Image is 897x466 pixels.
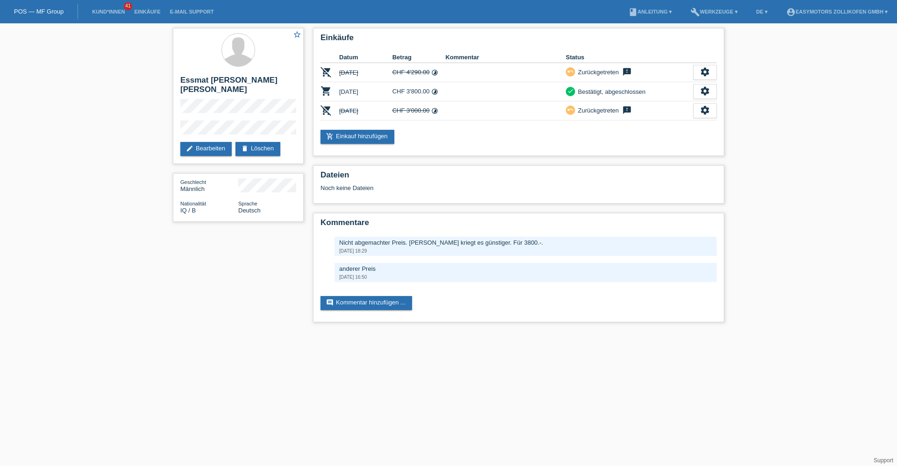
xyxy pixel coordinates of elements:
td: CHF 4'290.00 [392,63,446,82]
a: DE ▾ [752,9,772,14]
a: account_circleEasymotors Zollikofen GmbH ▾ [782,9,892,14]
i: star_border [293,30,301,39]
i: delete [241,145,249,152]
a: commentKommentar hinzufügen ... [320,296,412,310]
div: Bestätigt, abgeschlossen [575,87,646,97]
i: settings [700,105,710,115]
div: Männlich [180,178,238,192]
i: build [691,7,700,17]
i: POSP00006779 [320,85,332,97]
a: Kund*innen [87,9,129,14]
i: add_shopping_cart [326,133,334,140]
td: CHF 3'800.00 [392,82,446,101]
td: [DATE] [339,101,392,120]
i: undo [567,68,574,75]
i: edit [186,145,193,152]
i: feedback [621,67,633,77]
a: Support [874,457,893,464]
i: Fixe Raten (48 Raten) [431,69,438,76]
a: buildWerkzeuge ▾ [686,9,742,14]
th: Kommentar [445,52,566,63]
a: editBearbeiten [180,142,232,156]
a: add_shopping_cartEinkauf hinzufügen [320,130,394,144]
span: Deutsch [238,207,261,214]
i: feedback [621,106,633,115]
div: anderer Preis [339,265,712,272]
i: Fixe Raten (48 Raten) [431,88,438,95]
i: comment [326,299,334,306]
h2: Dateien [320,170,717,184]
span: Nationalität [180,201,206,206]
h2: Kommentare [320,218,717,232]
td: [DATE] [339,63,392,82]
a: POS — MF Group [14,8,64,15]
td: CHF 3'000.00 [392,101,446,120]
div: Noch keine Dateien [320,184,606,191]
th: Datum [339,52,392,63]
i: check [567,88,574,94]
div: Zurückgetreten [575,106,619,115]
a: deleteLöschen [235,142,280,156]
i: account_circle [786,7,796,17]
i: settings [700,67,710,77]
span: Geschlecht [180,179,206,185]
a: Einkäufe [129,9,165,14]
div: [DATE] 18:29 [339,248,712,254]
span: 41 [124,2,132,10]
span: Sprache [238,201,257,206]
div: Nicht abgemachter Preis. [PERSON_NAME] kriegt es günstiger. Für 3800.-. [339,239,712,246]
a: bookAnleitung ▾ [624,9,676,14]
i: POSP00023154 [320,105,332,116]
a: E-Mail Support [165,9,219,14]
div: [DATE] 16:50 [339,275,712,280]
td: [DATE] [339,82,392,101]
h2: Essmat [PERSON_NAME] [PERSON_NAME] [180,76,296,99]
div: Zurückgetreten [575,67,619,77]
th: Status [566,52,693,63]
th: Betrag [392,52,446,63]
a: star_border [293,30,301,40]
i: book [628,7,638,17]
i: undo [567,106,574,113]
i: Fixe Raten (48 Raten) [431,107,438,114]
i: settings [700,86,710,96]
span: Irak / B / 03.01.2017 [180,207,196,214]
i: POSP00006777 [320,66,332,78]
h2: Einkäufe [320,33,717,47]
